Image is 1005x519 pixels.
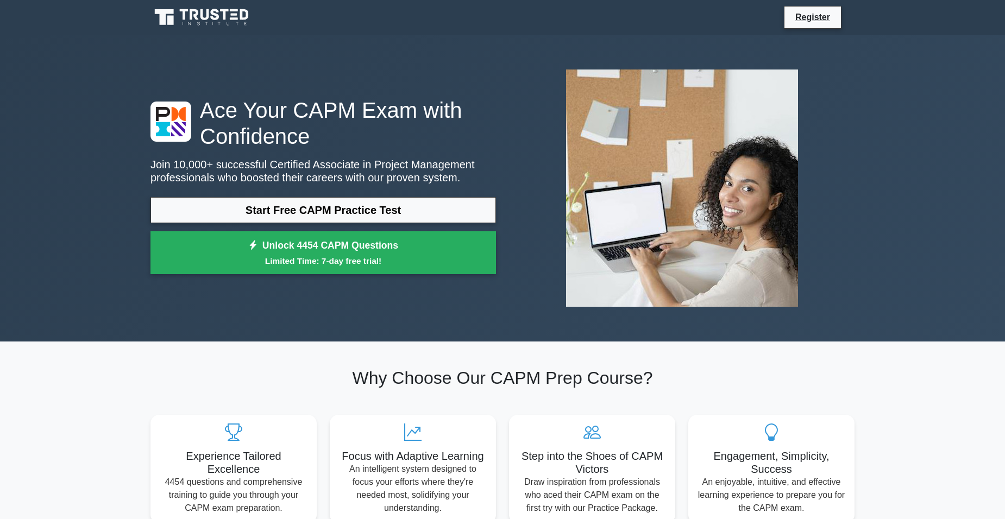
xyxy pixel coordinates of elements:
[789,10,837,24] a: Register
[518,450,667,476] h5: Step into the Shoes of CAPM Victors
[150,197,496,223] a: Start Free CAPM Practice Test
[150,368,855,388] h2: Why Choose Our CAPM Prep Course?
[518,476,667,515] p: Draw inspiration from professionals who aced their CAPM exam on the first try with our Practice P...
[150,158,496,184] p: Join 10,000+ successful Certified Associate in Project Management professionals who boosted their...
[150,231,496,275] a: Unlock 4454 CAPM QuestionsLimited Time: 7-day free trial!
[697,476,846,515] p: An enjoyable, intuitive, and effective learning experience to prepare you for the CAPM exam.
[338,450,487,463] h5: Focus with Adaptive Learning
[164,255,482,267] small: Limited Time: 7-day free trial!
[338,463,487,515] p: An intelligent system designed to focus your efforts where they're needed most, solidifying your ...
[150,97,496,149] h1: Ace Your CAPM Exam with Confidence
[159,450,308,476] h5: Experience Tailored Excellence
[159,476,308,515] p: 4454 questions and comprehensive training to guide you through your CAPM exam preparation.
[697,450,846,476] h5: Engagement, Simplicity, Success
